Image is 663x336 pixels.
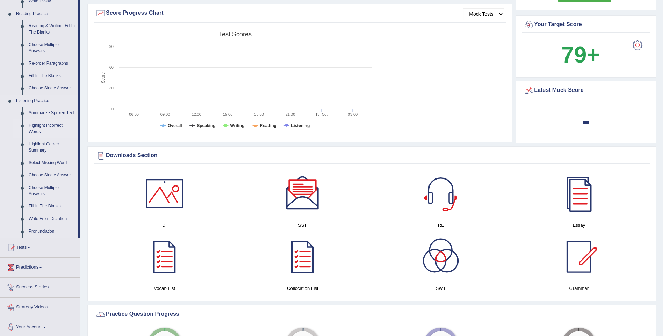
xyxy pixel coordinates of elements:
[192,112,201,116] text: 12:00
[99,285,230,292] h4: Vocab List
[99,221,230,229] h4: DI
[0,317,80,335] a: Your Account
[26,82,78,95] a: Choose Single Answer
[109,44,114,49] text: 90
[348,112,358,116] text: 03:00
[230,123,244,128] tspan: Writing
[168,123,182,128] tspan: Overall
[13,8,78,20] a: Reading Practice
[109,65,114,70] text: 60
[26,20,78,38] a: Reading & Writing: Fill In The Blanks
[260,123,276,128] tspan: Reading
[109,86,114,90] text: 30
[26,182,78,200] a: Choose Multiple Answers
[26,213,78,225] a: Write From Dictation
[524,20,648,30] div: Your Target Score
[26,169,78,182] a: Choose Single Answer
[26,39,78,57] a: Choose Multiple Answers
[219,31,252,38] tspan: Test scores
[0,278,80,295] a: Success Stories
[26,119,78,138] a: Highlight Incorrect Words
[0,238,80,255] a: Tests
[582,108,590,133] b: -
[197,123,215,128] tspan: Speaking
[129,112,139,116] text: 06:00
[95,8,504,19] div: Score Progress Chart
[26,70,78,82] a: Fill In The Blanks
[26,157,78,169] a: Select Missing Word
[0,298,80,315] a: Strategy Videos
[254,112,264,116] text: 18:00
[524,85,648,96] div: Latest Mock Score
[101,72,106,83] tspan: Score
[13,95,78,107] a: Listening Practice
[513,221,644,229] h4: Essay
[375,221,506,229] h4: RL
[237,285,368,292] h4: Collocation List
[111,107,114,111] text: 0
[315,112,327,116] tspan: 13. Oct
[26,200,78,213] a: Fill In The Blanks
[561,42,600,67] b: 79+
[513,285,644,292] h4: Grammar
[26,57,78,70] a: Re-order Paragraphs
[237,221,368,229] h4: SST
[26,138,78,156] a: Highlight Correct Summary
[286,112,295,116] text: 21:00
[26,107,78,119] a: Summarize Spoken Text
[26,225,78,238] a: Pronunciation
[0,258,80,275] a: Predictions
[291,123,310,128] tspan: Listening
[223,112,233,116] text: 15:00
[375,285,506,292] h4: SWT
[160,112,170,116] text: 09:00
[95,309,648,320] div: Practice Question Progress
[95,151,648,161] div: Downloads Section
